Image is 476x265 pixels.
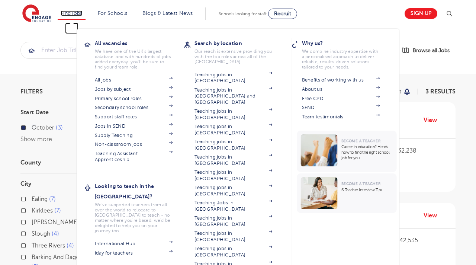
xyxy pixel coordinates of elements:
[194,38,284,48] h3: Search by location
[95,241,173,247] a: International Hub
[368,161,448,170] p: Primary
[302,105,380,111] a: SEND
[302,96,380,102] a: Free CPD
[67,242,74,249] span: 4
[194,246,273,258] a: Teaching jobs in [GEOGRAPHIC_DATA]
[194,230,273,243] a: Teaching jobs in [GEOGRAPHIC_DATA]
[341,144,393,161] p: Career in education? Here’s how to find the right school job for you
[368,146,448,155] p: £27,252 - £32,238
[194,87,273,105] a: Teaching jobs in [GEOGRAPHIC_DATA] and [GEOGRAPHIC_DATA]
[368,236,448,245] p: £38,766 - £42,535
[402,46,456,55] a: Browse all Jobs
[20,42,373,59] div: Submit
[95,77,173,83] a: All jobs
[425,88,456,95] span: 3 RESULTS
[368,250,448,259] p: Primary
[32,219,79,226] span: [PERSON_NAME]
[194,139,273,151] a: Teaching jobs in [GEOGRAPHIC_DATA]
[341,139,380,143] span: Become a Teacher
[32,242,36,247] input: Three Rivers 4
[194,49,273,64] p: Our reach is extensive providing you with the top roles across all of the [GEOGRAPHIC_DATA]
[302,77,380,83] a: Benefits of working with us
[368,175,448,184] p: SEND
[194,185,273,197] a: Teaching jobs in [GEOGRAPHIC_DATA]
[32,207,53,214] span: Kirklees
[194,72,273,84] a: Teaching jobs in [GEOGRAPHIC_DATA]
[95,250,173,256] a: iday for teachers
[22,4,51,23] img: Engage Education
[297,131,399,172] a: Become a TeacherCareer in education? Here’s how to find the right school job for you
[20,89,43,95] span: Filters
[54,207,61,214] span: 7
[219,11,267,16] span: Schools looking for staff
[194,215,273,227] a: Teaching jobs in [GEOGRAPHIC_DATA]
[95,86,173,92] a: Jobs by subject
[32,219,36,224] input: [PERSON_NAME] 4
[194,108,273,121] a: Teaching jobs in [GEOGRAPHIC_DATA]
[95,123,173,129] a: Jobs in SEND
[95,202,173,233] p: We've supported teachers from all over the world to relocate to [GEOGRAPHIC_DATA] to teach - no m...
[20,136,52,143] button: Show more
[95,114,173,120] a: Support staff roles
[302,38,391,70] a: Why us?We combine industry expertise with a personalised approach to deliver reliable, results-dr...
[405,8,437,19] a: Sign up
[95,49,173,70] p: We have one of the UK's largest database. and with hundreds of jobs added everyday. you'll be sur...
[52,230,59,237] span: 4
[32,254,94,261] span: Barking And Dagenham
[302,86,380,92] a: About us
[297,173,399,213] a: Become a Teacher6 Teacher Interview Tips
[98,10,127,16] a: For Schools
[95,151,173,163] a: Teaching Assistant Apprenticeship
[274,11,291,16] span: Recruit
[32,230,50,237] span: Slough
[32,124,36,129] input: October 3
[194,200,273,212] a: Teaching Jobs in [GEOGRAPHIC_DATA]
[95,105,173,111] a: Secondary school roles
[32,207,36,212] input: Kirklees 7
[424,115,443,125] a: View
[95,181,184,233] a: Looking to teach in the [GEOGRAPHIC_DATA]?We've supported teachers from all over the world to rel...
[95,141,173,147] a: Non-classroom jobs
[32,196,48,202] span: Ealing
[302,114,380,120] a: Team testimonials
[61,10,83,16] a: Find jobs
[194,124,273,136] a: Teaching jobs in [GEOGRAPHIC_DATA]
[32,230,36,235] input: Slough 4
[142,10,193,16] a: Blogs & Latest News
[32,124,54,131] span: October
[341,182,380,186] span: Become a Teacher
[95,38,184,70] a: All vacanciesWe have one of the UK's largest database. and with hundreds of jobs added everyday. ...
[302,38,391,48] h3: Why us?
[32,196,36,201] input: Ealing 7
[95,96,173,102] a: Primary school roles
[424,211,443,220] a: View
[194,154,273,166] a: Teaching jobs in [GEOGRAPHIC_DATA]
[302,49,380,70] p: We combine industry expertise with a personalised approach to deliver reliable, results-driven so...
[20,160,102,166] h3: County
[194,169,273,182] a: Teaching jobs in [GEOGRAPHIC_DATA]
[194,38,284,64] a: Search by locationOur reach is extensive providing you with the top roles across all of the [GEOG...
[95,132,173,138] a: Supply Teaching
[20,109,102,115] h3: Start Date
[95,181,184,202] h3: Looking to teach in the [GEOGRAPHIC_DATA]?
[32,242,65,249] span: Three Rivers
[56,124,63,131] span: 3
[268,9,297,19] a: Recruit
[49,196,56,202] span: 7
[32,254,36,259] input: Barking And Dagenham 3
[95,38,184,48] h3: All vacancies
[413,46,450,55] span: Browse all Jobs
[20,181,102,187] h3: City
[341,187,393,193] p: 6 Teacher Interview Tips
